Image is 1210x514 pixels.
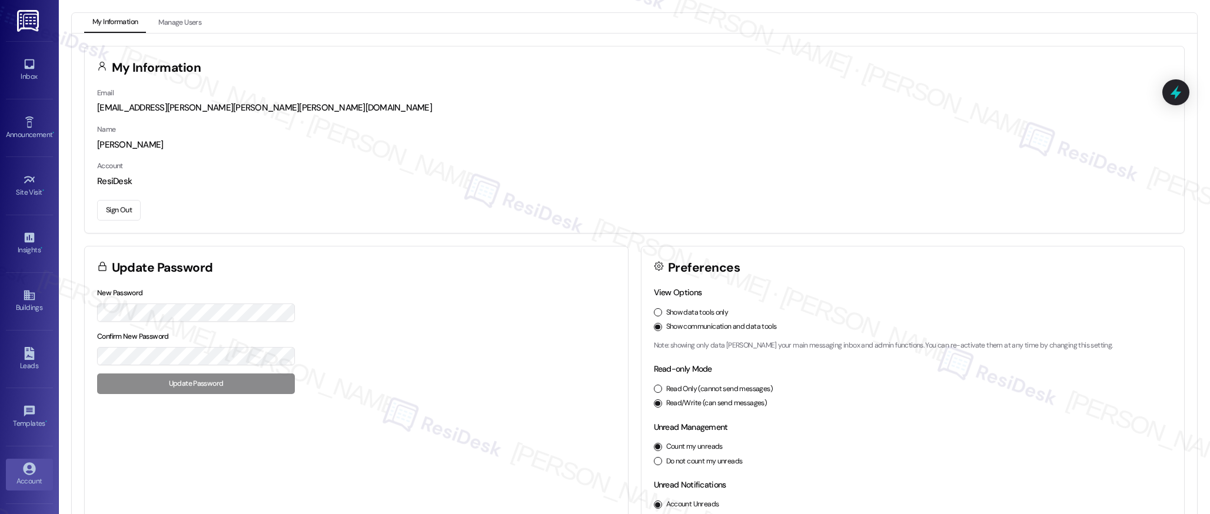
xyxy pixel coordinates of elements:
h3: My Information [112,62,201,74]
label: Account Unreads [666,499,719,510]
button: My Information [84,13,146,33]
div: ResiDesk [97,175,1172,188]
a: Leads [6,343,53,375]
span: • [41,244,42,252]
label: Read Only (cannot send messages) [666,384,773,395]
label: New Password [97,288,143,298]
label: Show data tools only [666,308,729,318]
h3: Update Password [112,262,213,274]
button: Manage Users [150,13,210,33]
label: Unread Notifications [654,479,726,490]
label: Read-only Mode [654,363,712,374]
label: View Options [654,287,702,298]
a: Templates • [6,401,53,433]
label: Account [97,161,123,171]
label: Count my unreads [666,442,723,452]
span: • [52,129,54,137]
label: Name [97,125,116,134]
a: Inbox [6,54,53,86]
label: Confirm New Password [97,332,169,341]
a: Buildings [6,285,53,317]
span: • [42,186,44,195]
label: Read/Write (can send messages) [666,398,767,409]
div: [PERSON_NAME] [97,139,1172,151]
p: Note: showing only data [PERSON_NAME] your main messaging inbox and admin functions. You can re-a... [654,341,1172,351]
label: Show communication and data tools [666,322,777,332]
a: Account [6,459,53,490]
a: Site Visit • [6,170,53,202]
span: • [45,418,47,426]
label: Email [97,88,114,98]
h3: Preferences [668,262,740,274]
a: Insights • [6,228,53,259]
label: Do not count my unreads [666,456,743,467]
button: Sign Out [97,200,141,221]
label: Unread Management [654,422,728,432]
img: ResiDesk Logo [17,10,41,32]
div: [EMAIL_ADDRESS][PERSON_NAME][PERSON_NAME][PERSON_NAME][DOMAIN_NAME] [97,102,1172,114]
